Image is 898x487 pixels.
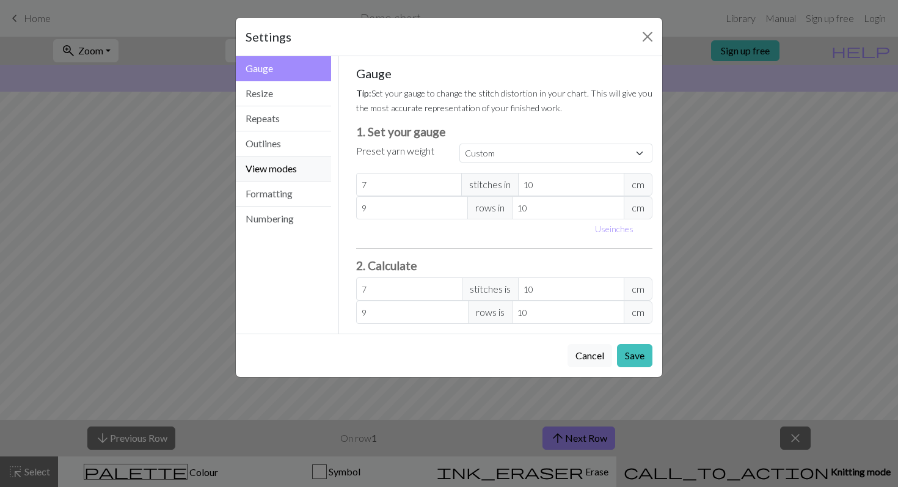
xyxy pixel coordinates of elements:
button: Cancel [568,344,612,367]
small: Set your gauge to change the stitch distortion in your chart. This will give you the most accurat... [356,88,652,113]
h3: 1. Set your gauge [356,125,653,139]
span: stitches in [461,173,519,196]
button: Useinches [590,219,639,238]
button: Resize [236,81,331,106]
button: Save [617,344,652,367]
button: Repeats [236,106,331,131]
button: Numbering [236,207,331,231]
label: Preset yarn weight [356,144,434,158]
span: cm [624,196,652,219]
button: View modes [236,156,331,181]
h5: Settings [246,27,291,46]
span: cm [624,173,652,196]
button: Formatting [236,181,331,207]
strong: Tip: [356,88,371,98]
button: Close [638,27,657,46]
span: rows is [468,301,513,324]
button: Outlines [236,131,331,156]
h3: 2. Calculate [356,258,653,273]
h5: Gauge [356,66,653,81]
span: stitches is [462,277,519,301]
span: rows in [467,196,513,219]
span: cm [624,277,652,301]
span: cm [624,301,652,324]
button: Gauge [236,56,331,81]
